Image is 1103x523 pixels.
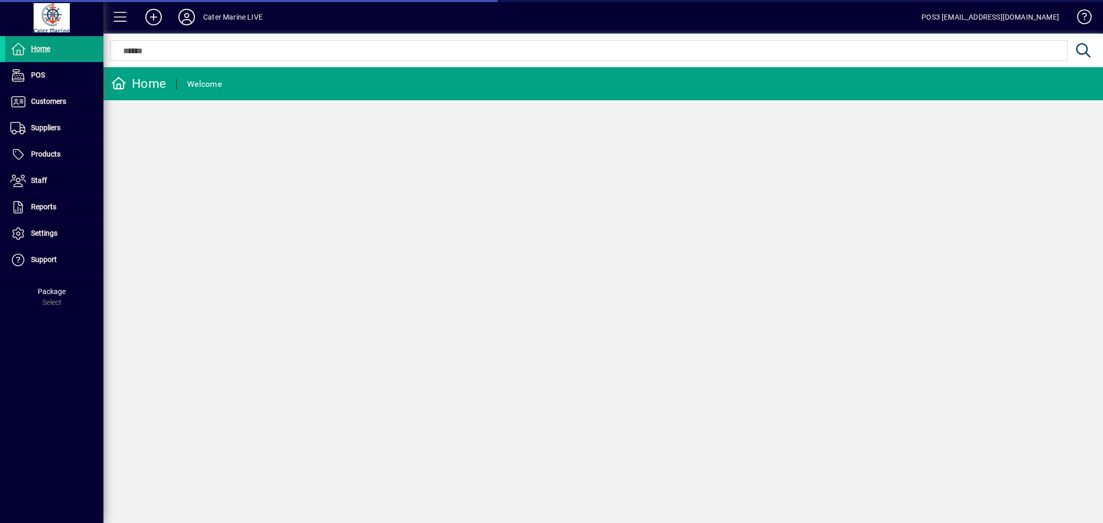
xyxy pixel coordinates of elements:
[5,63,103,88] a: POS
[5,221,103,247] a: Settings
[111,75,166,92] div: Home
[31,97,66,105] span: Customers
[1069,2,1090,36] a: Knowledge Base
[31,150,61,158] span: Products
[5,247,103,273] a: Support
[5,142,103,167] a: Products
[203,9,263,25] div: Cater Marine LIVE
[31,176,47,184] span: Staff
[38,287,66,296] span: Package
[31,255,57,264] span: Support
[31,203,56,211] span: Reports
[31,71,45,79] span: POS
[5,194,103,220] a: Reports
[31,44,50,53] span: Home
[5,89,103,115] a: Customers
[5,168,103,194] a: Staff
[921,9,1059,25] div: POS3 [EMAIL_ADDRESS][DOMAIN_NAME]
[170,8,203,26] button: Profile
[31,124,61,132] span: Suppliers
[5,115,103,141] a: Suppliers
[187,76,222,93] div: Welcome
[137,8,170,26] button: Add
[31,229,57,237] span: Settings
